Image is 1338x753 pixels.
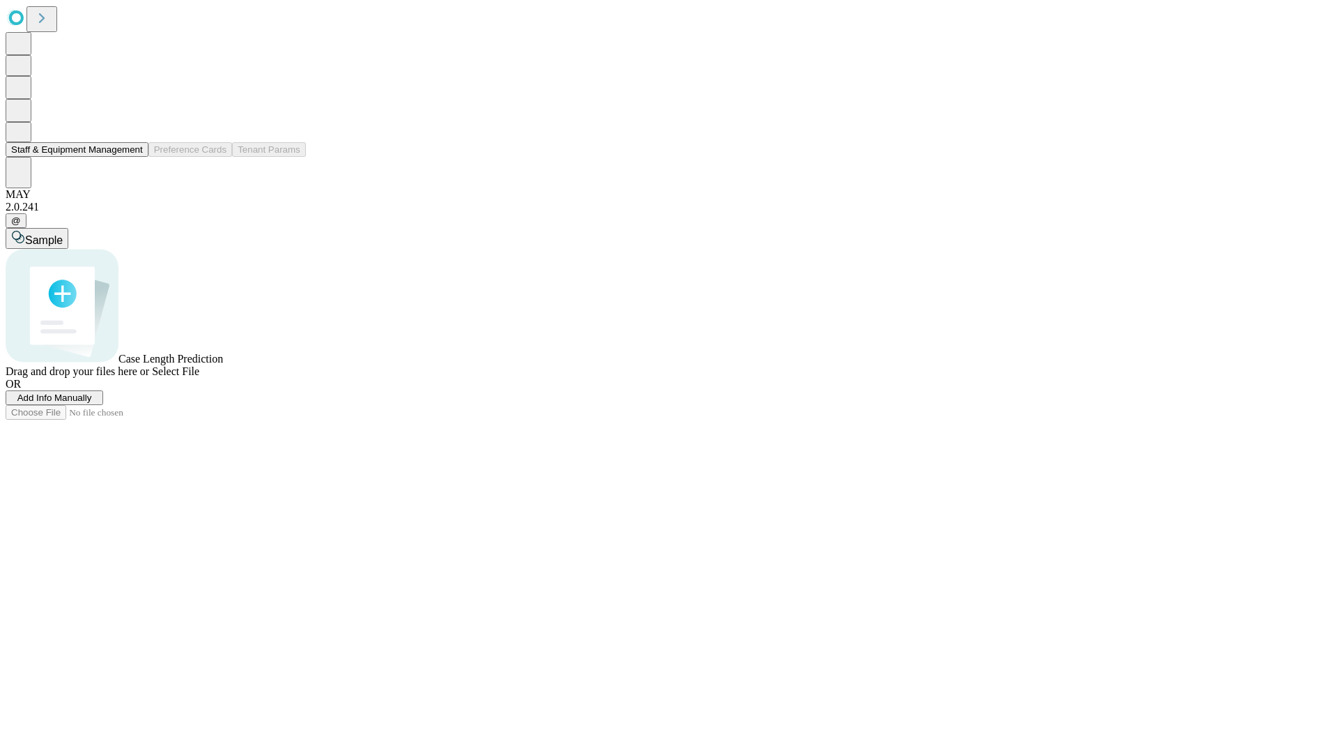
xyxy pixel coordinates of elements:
button: Preference Cards [148,142,232,157]
span: Drag and drop your files here or [6,365,149,377]
span: Select File [152,365,199,377]
span: Add Info Manually [17,393,92,403]
span: @ [11,215,21,226]
span: Case Length Prediction [118,353,223,365]
button: Staff & Equipment Management [6,142,148,157]
span: Sample [25,234,63,246]
button: Add Info Manually [6,390,103,405]
button: Sample [6,228,68,249]
span: OR [6,378,21,390]
button: Tenant Params [232,142,306,157]
div: 2.0.241 [6,201,1332,213]
button: @ [6,213,26,228]
div: MAY [6,188,1332,201]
